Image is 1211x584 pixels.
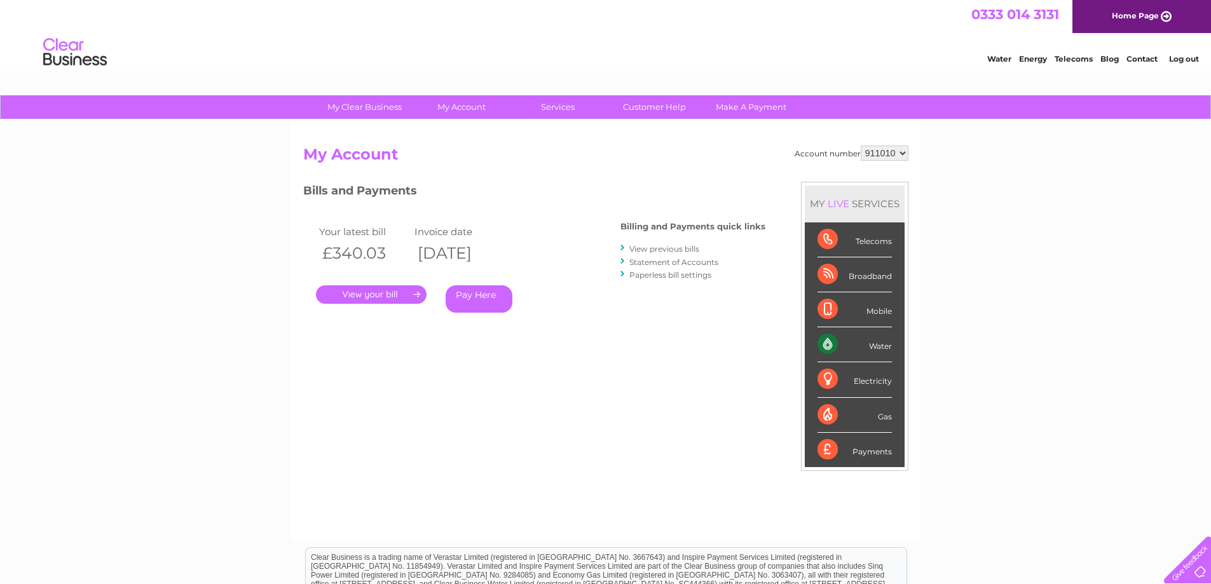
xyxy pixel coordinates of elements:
[825,198,852,210] div: LIVE
[1126,54,1158,64] a: Contact
[411,223,507,240] td: Invoice date
[987,54,1011,64] a: Water
[446,285,512,313] a: Pay Here
[818,362,892,397] div: Electricity
[303,146,908,170] h2: My Account
[629,257,718,267] a: Statement of Accounts
[303,182,765,204] h3: Bills and Payments
[795,146,908,161] div: Account number
[312,95,417,119] a: My Clear Business
[1019,54,1047,64] a: Energy
[43,33,107,72] img: logo.png
[409,95,514,119] a: My Account
[629,270,711,280] a: Paperless bill settings
[316,240,411,266] th: £340.03
[818,327,892,362] div: Water
[316,285,427,304] a: .
[411,240,507,266] th: [DATE]
[306,7,907,62] div: Clear Business is a trading name of Verastar Limited (registered in [GEOGRAPHIC_DATA] No. 3667643...
[620,222,765,231] h4: Billing and Payments quick links
[316,223,411,240] td: Your latest bill
[699,95,804,119] a: Make A Payment
[1100,54,1119,64] a: Blog
[602,95,707,119] a: Customer Help
[818,433,892,467] div: Payments
[818,257,892,292] div: Broadband
[818,292,892,327] div: Mobile
[1169,54,1199,64] a: Log out
[818,398,892,433] div: Gas
[971,6,1059,22] a: 0333 014 3131
[505,95,610,119] a: Services
[818,222,892,257] div: Telecoms
[805,186,905,222] div: MY SERVICES
[1055,54,1093,64] a: Telecoms
[629,244,699,254] a: View previous bills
